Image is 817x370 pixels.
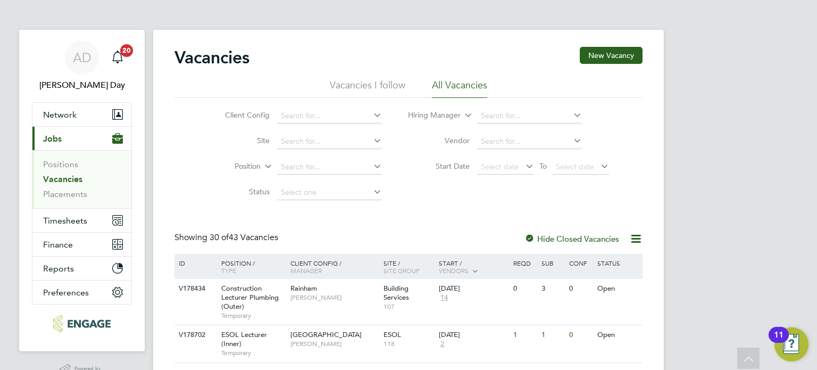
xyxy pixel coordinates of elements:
button: Timesheets [32,209,131,232]
input: Search for... [477,109,582,124]
span: Temporary [221,311,285,320]
span: 20 [120,44,133,57]
div: Sub [539,254,566,272]
label: Client Config [209,110,270,120]
span: Temporary [221,349,285,357]
div: Showing [174,232,280,243]
span: 30 of [210,232,229,243]
div: V178434 [176,279,213,299]
div: Position / [213,254,288,279]
div: 0 [566,279,594,299]
span: [PERSON_NAME] [290,293,378,302]
span: Network [43,110,77,120]
div: 0 [511,279,538,299]
div: Open [595,325,641,345]
span: Building Services [384,284,409,302]
button: Network [32,103,131,126]
span: [GEOGRAPHIC_DATA] [290,330,362,339]
label: Vendor [408,136,470,145]
a: Go to home page [32,315,132,332]
span: ESOL [384,330,401,339]
span: Manager [290,266,322,275]
span: Reports [43,264,74,274]
span: 107 [384,302,434,311]
span: Rainham [290,284,317,293]
input: Search for... [277,134,382,149]
button: Jobs [32,127,131,150]
button: New Vacancy [580,47,643,64]
a: Positions [43,159,78,169]
label: Position [199,161,261,172]
span: To [536,159,550,173]
div: Jobs [32,150,131,208]
input: Search for... [277,109,382,124]
span: Vendors [439,266,469,275]
span: Finance [43,240,73,250]
div: 1 [539,325,566,345]
div: [DATE] [439,331,508,340]
div: Status [595,254,641,272]
span: Type [221,266,236,275]
div: 1 [511,325,538,345]
div: ID [176,254,213,272]
span: Jobs [43,134,62,144]
div: V178702 [176,325,213,345]
span: Preferences [43,287,89,298]
div: Start / [436,254,511,281]
label: Site [209,136,270,145]
div: 0 [566,325,594,345]
div: Reqd [511,254,538,272]
span: Amie Day [32,79,132,92]
div: [DATE] [439,284,508,293]
a: 20 [107,40,128,75]
button: Finance [32,233,131,256]
span: Timesheets [43,216,87,226]
span: 2 [439,340,446,349]
span: Select date [556,162,594,171]
div: Open [595,279,641,299]
input: Select one [277,185,382,200]
label: Start Date [408,161,470,171]
a: Vacancies [43,174,82,184]
span: Select date [481,162,519,171]
div: Site / [381,254,437,279]
span: 43 Vacancies [210,232,278,243]
a: AD[PERSON_NAME] Day [32,40,132,92]
div: Client Config / [288,254,381,279]
button: Preferences [32,281,131,304]
li: Vacancies I follow [330,79,405,98]
span: 118 [384,340,434,348]
img: morganhunt-logo-retina.png [53,315,110,332]
span: AD [73,51,91,64]
span: 14 [439,293,449,302]
input: Search for... [477,134,582,149]
span: [PERSON_NAME] [290,340,378,348]
a: Placements [43,189,87,199]
span: Site Group [384,266,420,275]
div: 11 [774,335,783,349]
label: Hiring Manager [399,110,461,121]
span: Construction Lecturer Plumbing (Outer) [221,284,279,311]
nav: Main navigation [19,30,145,351]
h2: Vacancies [174,47,249,68]
button: Open Resource Center, 11 new notifications [774,327,808,361]
button: Reports [32,257,131,280]
input: Search for... [277,160,382,175]
span: ESOL Lecturer (Inner) [221,330,267,348]
li: All Vacancies [432,79,487,98]
div: 3 [539,279,566,299]
label: Hide Closed Vacancies [524,234,619,244]
div: Conf [566,254,594,272]
label: Status [209,187,270,196]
